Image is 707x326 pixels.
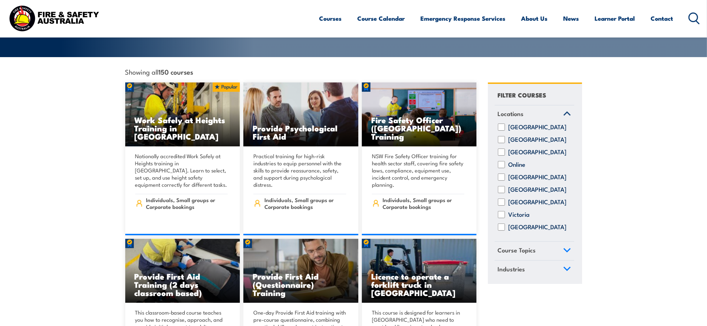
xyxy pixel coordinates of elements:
[509,199,567,206] label: [GEOGRAPHIC_DATA]
[253,272,349,297] h3: Provide First Aid (Questionnaire) Training
[495,242,574,260] a: Course Topics
[358,9,405,28] a: Course Calendar
[509,224,567,231] label: [GEOGRAPHIC_DATA]
[135,272,231,297] h3: Provide First Aid Training (2 days classroom based)
[264,196,346,210] span: Individuals, Small groups or Corporate bookings
[125,82,240,147] img: Work Safely at Heights Training (1)
[372,152,465,188] p: NSW Fire Safety Officer training for health sector staff, covering fire safety laws, compliance, ...
[498,245,536,255] span: Course Topics
[243,82,358,147] a: Provide Psychological First Aid
[564,9,579,28] a: News
[509,161,526,168] label: Online
[253,124,349,140] h3: Provide Psychological First Aid
[383,196,464,210] span: Individuals, Small groups or Corporate bookings
[243,82,358,147] img: Mental Health First Aid Training Course from Fire & Safety Australia
[253,152,346,188] p: Practical training for high-risk industries to equip personnel with the skills to provide reassur...
[495,261,574,279] a: Industries
[243,239,358,303] img: Mental Health First Aid Refresher Training (Standard) (1)
[521,9,548,28] a: About Us
[362,239,477,303] img: Licence to operate a forklift truck Training
[509,174,567,181] label: [GEOGRAPHIC_DATA]
[135,152,228,188] p: Nationally accredited Work Safely at Heights training in [GEOGRAPHIC_DATA]. Learn to select, set ...
[362,239,477,303] a: Licence to operate a forklift truck in [GEOGRAPHIC_DATA]
[498,264,525,274] span: Industries
[509,211,530,218] label: Victoria
[159,67,193,76] strong: 150 courses
[595,9,635,28] a: Learner Portal
[498,90,546,100] h4: FILTER COURSES
[509,124,567,131] label: [GEOGRAPHIC_DATA]
[125,68,193,75] span: Showing all
[421,9,506,28] a: Emergency Response Services
[371,116,468,140] h3: Fire Safety Officer ([GEOGRAPHIC_DATA]) Training
[243,239,358,303] a: Provide First Aid (Questionnaire) Training
[319,9,342,28] a: Courses
[509,149,567,156] label: [GEOGRAPHIC_DATA]
[362,82,477,147] img: Fire Safety Advisor
[509,186,567,193] label: [GEOGRAPHIC_DATA]
[371,272,468,297] h3: Licence to operate a forklift truck in [GEOGRAPHIC_DATA]
[135,116,231,140] h3: Work Safely at Heights Training in [GEOGRAPHIC_DATA]
[509,136,567,143] label: [GEOGRAPHIC_DATA]
[362,82,477,147] a: Fire Safety Officer ([GEOGRAPHIC_DATA]) Training
[651,9,673,28] a: Contact
[125,239,240,303] img: Provide First Aid (Blended Learning)
[495,105,574,124] a: Locations
[125,82,240,147] a: Work Safely at Heights Training in [GEOGRAPHIC_DATA]
[146,196,228,210] span: Individuals, Small groups or Corporate bookings
[498,109,524,119] span: Locations
[125,239,240,303] a: Provide First Aid Training (2 days classroom based)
